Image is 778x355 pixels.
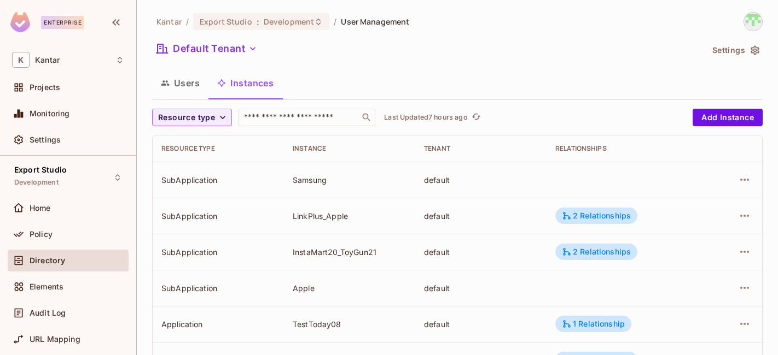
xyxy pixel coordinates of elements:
span: Export Studio [200,16,252,27]
div: Instance [293,144,407,153]
span: : [256,17,260,26]
div: SubApplication [161,247,275,257]
div: TestToday08 [293,319,407,329]
button: Resource type [152,109,232,126]
span: Development [264,16,314,27]
span: Resource type [158,111,215,125]
div: default [424,283,538,293]
div: 2 Relationships [562,247,631,257]
span: Directory [30,256,65,265]
span: Policy [30,230,53,239]
p: Last Updated 7 hours ago [384,113,467,122]
div: InstaMart20_ToyGun21 [293,247,407,257]
div: 1 Relationship [562,319,625,329]
div: 2 Relationships [562,211,631,221]
span: Development [14,178,59,187]
div: Apple [293,283,407,293]
button: Users [152,69,208,97]
div: Resource type [161,144,275,153]
span: Settings [30,135,61,144]
div: Application [161,319,275,329]
div: SubApplication [161,175,275,185]
span: Workspace: Kantar [35,56,60,64]
span: Audit Log [30,309,66,317]
div: default [424,247,538,257]
span: Click to refresh data [468,111,483,124]
span: Home [30,204,51,212]
span: User Management [341,16,409,27]
button: refresh [470,111,483,124]
button: Add Instance [693,109,763,126]
div: Relationships [555,144,698,153]
li: / [334,16,336,27]
div: SubApplication [161,211,275,221]
button: Settings [708,42,763,59]
img: SReyMgAAAABJRU5ErkJggg== [10,12,30,32]
div: Samsung [293,175,407,185]
div: default [424,175,538,185]
div: LinkPlus_Apple [293,211,407,221]
img: Devesh.Kumar@Kantar.com [744,13,762,31]
span: Export Studio [14,165,67,174]
li: / [186,16,189,27]
span: Projects [30,83,60,92]
span: Monitoring [30,109,70,118]
div: Enterprise [41,16,84,29]
span: refresh [472,112,481,123]
div: default [424,211,538,221]
span: URL Mapping [30,335,80,344]
button: Default Tenant [152,40,262,57]
div: default [424,319,538,329]
button: Instances [208,69,282,97]
div: SubApplication [161,283,275,293]
span: the active workspace [156,16,182,27]
div: Tenant [424,144,538,153]
span: K [12,52,30,68]
span: Elements [30,282,63,291]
